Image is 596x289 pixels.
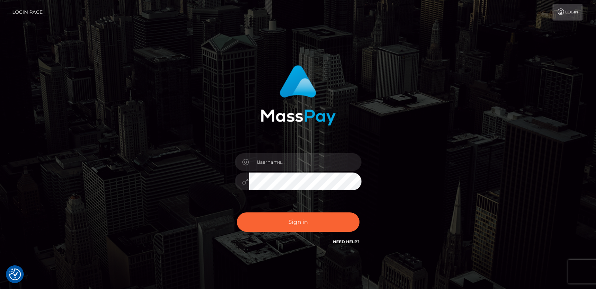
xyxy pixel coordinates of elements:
img: MassPay Login [261,65,336,126]
a: Login [552,4,583,21]
a: Need Help? [333,239,359,244]
a: Login Page [12,4,43,21]
img: Revisit consent button [9,268,21,280]
input: Username... [249,153,361,171]
button: Consent Preferences [9,268,21,280]
button: Sign in [237,212,359,232]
